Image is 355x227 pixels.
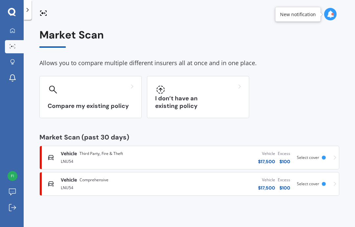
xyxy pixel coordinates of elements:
div: $ 17,500 [258,158,275,165]
div: LNU54 [61,183,170,191]
div: Vehicle [258,177,275,183]
img: 35aa39c87011a25c8c8ff1abccc5670d [8,171,17,181]
div: Market Scan [39,29,339,48]
div: Excess [278,150,290,157]
div: LNU54 [61,157,170,165]
span: Select cover [297,155,319,160]
div: Allows you to compare multiple different insurers all at once and in one place. [39,58,339,68]
h3: Compare my existing policy [48,102,133,110]
div: Vehicle [258,150,275,157]
h3: I don’t have an existing policy [155,95,241,110]
div: $ 100 [278,158,290,165]
div: $ 17,500 [258,185,275,191]
div: $ 100 [278,185,290,191]
div: Market Scan (past 30 days) [39,134,339,140]
div: New notification [280,11,316,18]
span: Vehicle [61,177,77,183]
span: Select cover [297,181,319,187]
a: VehicleThird Party, Fire & TheftLNU54Vehicle$17,500Excess$100Select cover [39,146,339,169]
span: Third Party, Fire & Theft [80,150,123,157]
a: VehicleComprehensiveLNU54Vehicle$17,500Excess$100Select cover [39,172,339,196]
div: Excess [278,177,290,183]
span: Comprehensive [80,177,108,183]
span: Vehicle [61,150,77,157]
